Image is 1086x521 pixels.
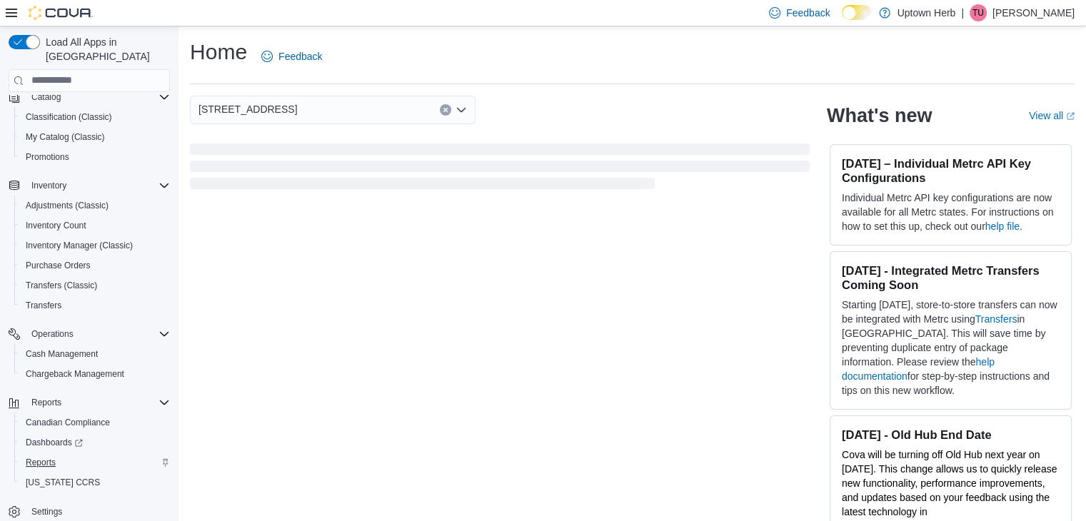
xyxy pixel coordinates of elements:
span: Canadian Compliance [20,414,170,431]
span: Dashboards [26,437,83,448]
button: Cash Management [14,344,176,364]
a: Dashboards [20,434,89,451]
a: Settings [26,503,68,520]
span: Reports [31,397,61,408]
a: Inventory Manager (Classic) [20,237,139,254]
span: Cash Management [26,348,98,360]
span: Classification (Classic) [20,108,170,126]
p: Individual Metrc API key configurations are now available for all Metrc states. For instructions ... [842,191,1060,233]
span: Adjustments (Classic) [20,197,170,214]
button: Clear input [440,104,451,116]
span: Loading [190,146,810,192]
span: Adjustments (Classic) [26,200,109,211]
a: Purchase Orders [20,257,96,274]
a: Promotions [20,148,75,166]
img: Cova [29,6,93,20]
a: Canadian Compliance [20,414,116,431]
span: Purchase Orders [20,257,170,274]
button: Inventory [26,177,72,194]
p: | [961,4,964,21]
button: Catalog [26,88,66,106]
button: Reports [14,452,176,472]
a: Classification (Classic) [20,108,118,126]
span: Inventory [26,177,170,194]
a: Transfers [20,297,67,314]
svg: External link [1066,112,1075,121]
span: Feedback [786,6,830,20]
span: [US_STATE] CCRS [26,477,100,488]
span: Promotions [26,151,69,163]
h2: What's new [827,104,932,127]
span: My Catalog (Classic) [20,128,170,146]
span: Washington CCRS [20,474,170,491]
p: [PERSON_NAME] [992,4,1075,21]
a: Transfers [975,313,1017,325]
div: Tom Uszynski [970,4,987,21]
span: Load All Apps in [GEOGRAPHIC_DATA] [40,35,170,64]
button: Adjustments (Classic) [14,196,176,216]
span: Canadian Compliance [26,417,110,428]
span: Inventory Count [20,217,170,234]
span: Promotions [20,148,170,166]
button: My Catalog (Classic) [14,127,176,147]
span: Inventory Manager (Classic) [26,240,133,251]
span: [STREET_ADDRESS] [198,101,297,118]
span: Catalog [31,91,61,103]
span: Inventory [31,180,66,191]
a: View allExternal link [1029,110,1075,121]
span: Reports [20,454,170,471]
span: Settings [26,502,170,520]
button: Inventory [3,176,176,196]
p: Uptown Herb [898,4,956,21]
span: Inventory Count [26,220,86,231]
span: Reports [26,457,56,468]
span: Feedback [278,49,322,64]
input: Dark Mode [842,5,872,20]
span: Operations [31,328,74,340]
span: Chargeback Management [26,368,124,380]
a: Feedback [256,42,328,71]
span: Purchase Orders [26,260,91,271]
span: Dark Mode [842,20,843,21]
a: My Catalog (Classic) [20,128,111,146]
button: Purchase Orders [14,256,176,275]
button: Canadian Compliance [14,413,176,433]
button: Transfers (Classic) [14,275,176,295]
span: Transfers [26,300,61,311]
button: Transfers [14,295,176,315]
button: Operations [26,325,79,343]
a: [US_STATE] CCRS [20,474,106,491]
button: Reports [26,394,67,411]
a: help file [985,221,1020,232]
button: Operations [3,324,176,344]
button: Classification (Classic) [14,107,176,127]
a: Reports [20,454,61,471]
span: Dashboards [20,434,170,451]
button: [US_STATE] CCRS [14,472,176,492]
span: Chargeback Management [20,365,170,383]
span: Inventory Manager (Classic) [20,237,170,254]
button: Promotions [14,147,176,167]
span: Transfers (Classic) [20,277,170,294]
a: Transfers (Classic) [20,277,103,294]
button: Chargeback Management [14,364,176,384]
span: Reports [26,394,170,411]
a: Dashboards [14,433,176,452]
span: Catalog [26,88,170,106]
span: Classification (Classic) [26,111,112,123]
h1: Home [190,38,247,66]
span: TU [972,4,984,21]
p: Starting [DATE], store-to-store transfers can now be integrated with Metrc using in [GEOGRAPHIC_D... [842,298,1060,398]
a: Chargeback Management [20,365,130,383]
button: Inventory Count [14,216,176,236]
button: Inventory Manager (Classic) [14,236,176,256]
button: Catalog [3,87,176,107]
span: Transfers (Classic) [26,280,97,291]
h3: [DATE] - Old Hub End Date [842,428,1060,442]
span: Settings [31,506,62,517]
span: My Catalog (Classic) [26,131,105,143]
a: help documentation [842,356,995,382]
span: Operations [26,325,170,343]
a: Cash Management [20,345,104,363]
a: Inventory Count [20,217,92,234]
